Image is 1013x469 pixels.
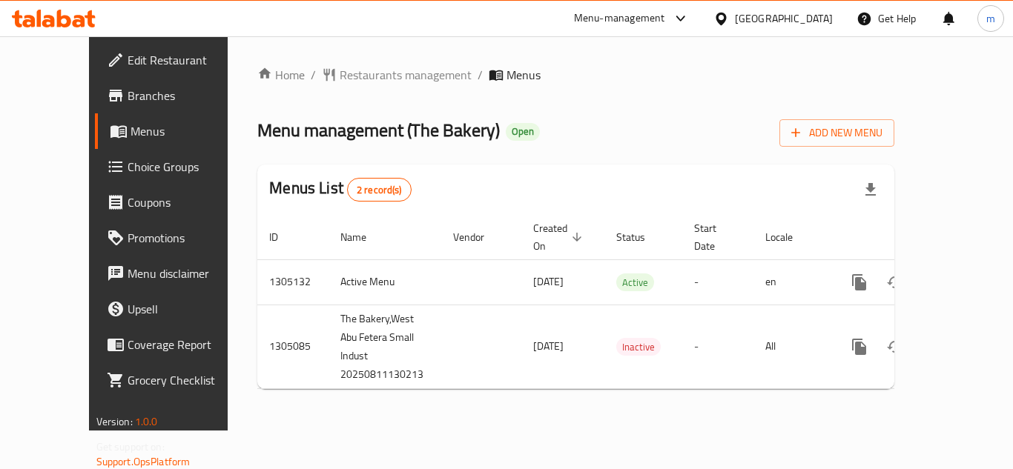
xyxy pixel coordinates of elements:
[348,183,411,197] span: 2 record(s)
[533,336,564,356] span: [DATE]
[830,215,996,260] th: Actions
[877,329,913,365] button: Change Status
[340,66,472,84] span: Restaurants management
[128,371,246,389] span: Grocery Checklist
[269,177,411,202] h2: Menus List
[257,259,329,305] td: 1305132
[95,256,258,291] a: Menu disclaimer
[128,265,246,282] span: Menu disclaimer
[842,329,877,365] button: more
[128,87,246,104] span: Branches
[135,412,158,431] span: 1.0.0
[694,219,736,255] span: Start Date
[269,228,297,246] span: ID
[735,10,833,27] div: [GEOGRAPHIC_DATA]
[842,265,877,300] button: more
[506,123,540,141] div: Open
[128,229,246,247] span: Promotions
[533,219,587,255] span: Created On
[753,305,830,388] td: All
[986,10,995,27] span: m
[257,305,329,388] td: 1305085
[877,265,913,300] button: Change Status
[322,66,472,84] a: Restaurants management
[616,274,654,291] span: Active
[506,66,541,84] span: Menus
[95,362,258,398] a: Grocery Checklist
[311,66,316,84] li: /
[96,412,133,431] span: Version:
[453,228,504,246] span: Vendor
[257,215,996,389] table: enhanced table
[765,228,812,246] span: Locale
[616,228,664,246] span: Status
[95,327,258,362] a: Coverage Report
[95,149,258,184] a: Choice Groups
[96,437,165,456] span: Get support on:
[131,122,246,140] span: Menus
[791,124,882,142] span: Add New Menu
[347,178,412,202] div: Total records count
[682,259,753,305] td: -
[128,300,246,318] span: Upsell
[128,193,246,211] span: Coupons
[257,66,894,84] nav: breadcrumb
[753,259,830,305] td: en
[95,291,258,327] a: Upsell
[533,272,564,291] span: [DATE]
[128,51,246,69] span: Edit Restaurant
[95,113,258,149] a: Menus
[682,305,753,388] td: -
[128,336,246,353] span: Coverage Report
[329,305,441,388] td: The Bakery,West Abu Fetera Small Indust 20250811130213
[329,259,441,305] td: Active Menu
[616,339,661,356] span: Inactive
[95,42,258,78] a: Edit Restaurant
[95,78,258,113] a: Branches
[95,220,258,256] a: Promotions
[506,125,540,138] span: Open
[257,66,305,84] a: Home
[340,228,386,246] span: Name
[257,113,500,147] span: Menu management ( The Bakery )
[95,184,258,220] a: Coupons
[478,66,483,84] li: /
[574,10,665,27] div: Menu-management
[616,338,661,356] div: Inactive
[779,119,894,147] button: Add New Menu
[853,172,888,207] div: Export file
[128,158,246,176] span: Choice Groups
